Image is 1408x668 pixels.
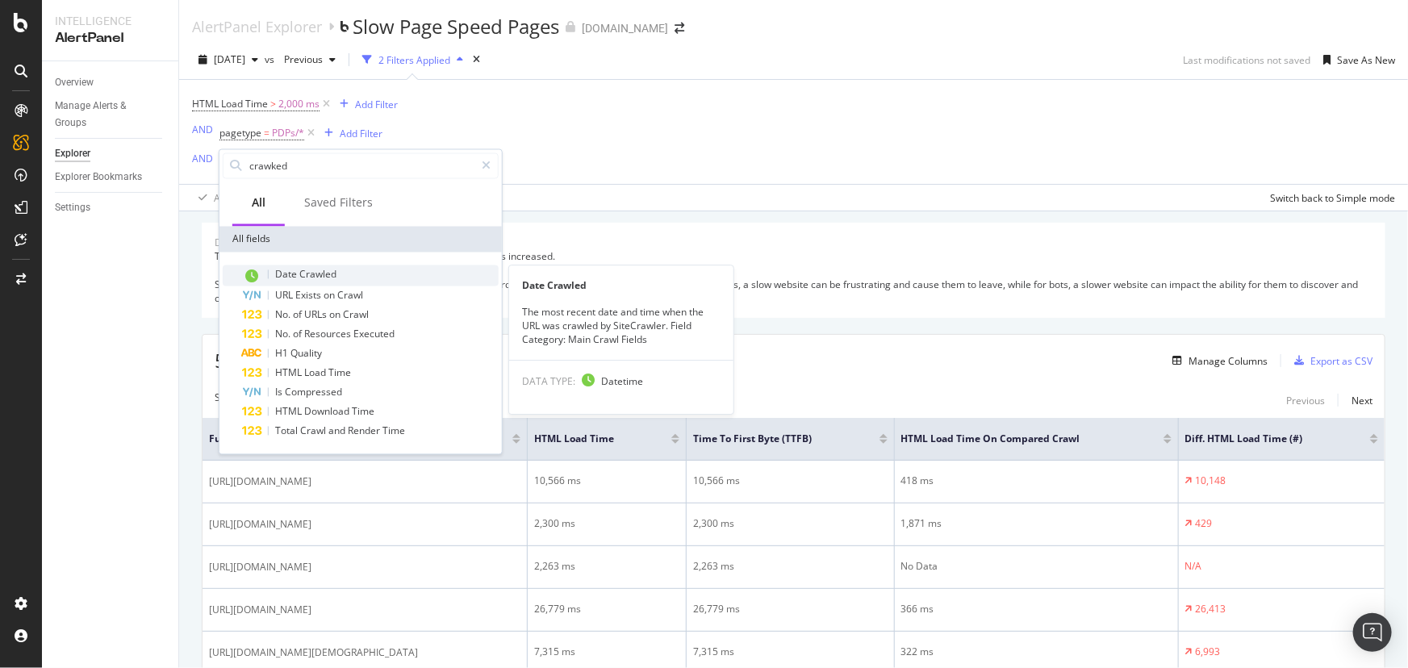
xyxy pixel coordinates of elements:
span: URL [275,289,295,303]
span: HTML Load Time On Compared Crawl [901,432,1139,446]
span: Crawl [300,424,328,438]
span: 2025 Aug. 14th [214,52,245,66]
div: times [470,52,483,68]
div: arrow-right-arrow-left [675,23,684,34]
div: 2,263 ms [534,559,679,574]
div: Add Filter [340,127,382,140]
button: Previous [1286,390,1325,410]
div: Intelligence [55,13,165,29]
span: No. [275,328,293,341]
span: DATA TYPE: [522,374,575,388]
div: Slow Page Speed Pages [353,13,559,40]
div: Open Intercom Messenger [1353,613,1392,652]
span: vs [265,52,278,66]
span: [URL][DOMAIN_NAME] [209,516,311,532]
span: Time [328,366,351,380]
span: URLs [304,308,329,322]
button: Next [1352,390,1372,410]
div: Explorer [55,145,90,162]
a: Explorer Bookmarks [55,169,167,186]
div: No Data [901,559,1172,574]
div: 26,779 ms [693,602,888,616]
div: Export as CSV [1310,354,1372,368]
span: HTML [275,405,304,419]
div: Previous [1286,394,1325,407]
div: 2 Filters Applied [378,53,450,67]
div: Manage Columns [1189,354,1268,368]
button: Add Filter [333,94,398,114]
span: Crawl [337,289,363,303]
div: Apply [214,191,239,205]
span: Render [348,424,382,438]
div: AlertPanel [55,29,165,48]
a: Manage Alerts & Groups [55,98,167,132]
span: Download [304,405,352,419]
div: 6,993 [1196,645,1221,659]
div: The number of pages that take longer than 2 seconds to load has increased. Site speed is an impor... [215,249,1372,305]
div: 26,413 [1196,602,1226,616]
a: Settings [55,199,167,216]
div: 7,315 ms [534,645,679,659]
div: 26,779 ms [534,602,679,616]
div: 418 ms [901,474,1172,488]
span: > [270,97,276,111]
div: [DOMAIN_NAME] [582,20,668,36]
span: and [328,424,348,438]
input: Search by field name [248,154,474,178]
span: = [264,126,269,140]
button: Export as CSV [1288,348,1372,374]
button: Apply [192,185,239,211]
span: 5,212 Entries found [215,347,391,374]
span: HTML Load Time [192,97,268,111]
span: No. [275,308,293,322]
div: 2,263 ms [693,559,888,574]
span: Load [304,366,328,380]
a: AlertPanel Explorer [192,18,322,35]
button: AND [192,122,213,137]
span: 2,000 ms [278,93,320,115]
div: AND [192,152,213,165]
div: 10,566 ms [534,474,679,488]
div: 366 ms [901,602,1172,616]
span: HTML Load Time [534,432,647,446]
span: Datetime [601,374,643,388]
div: Settings [55,199,90,216]
div: 1,871 ms [901,516,1172,531]
div: 10,566 ms [693,474,888,488]
button: Previous [278,47,342,73]
span: Diff. HTML Load Time (#) [1185,432,1346,446]
a: Explorer [55,145,167,162]
div: 2,300 ms [693,516,888,531]
div: Next [1352,394,1372,407]
span: Total [275,424,300,438]
div: 322 ms [901,645,1172,659]
div: Description: [215,236,269,249]
span: Time [382,424,405,438]
div: Explorer Bookmarks [55,169,142,186]
span: HTML [275,366,304,380]
div: Last modifications not saved [1183,53,1310,67]
span: of [293,328,304,341]
div: All [252,195,265,211]
div: Date Crawled [509,278,733,292]
button: Manage Columns [1166,351,1268,370]
span: Time To First Byte (TTFB) [693,432,855,446]
div: 10,148 [1196,474,1226,488]
a: Overview [55,74,167,91]
span: Crawled [299,268,336,282]
span: Quality [290,347,322,361]
span: on [329,308,343,322]
span: Exists [295,289,324,303]
span: Date [275,268,299,282]
div: 429 [1196,516,1213,531]
button: Add Filter [318,123,382,143]
span: Resources [304,328,353,341]
button: 2 Filters Applied [356,47,470,73]
span: on [324,289,337,303]
span: PDPs/* [272,122,304,144]
div: Save As New [1337,53,1395,67]
button: [DATE] [192,47,265,73]
div: Overview [55,74,94,91]
div: Showing 1 to 50 of 5,212 entries [215,390,358,410]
